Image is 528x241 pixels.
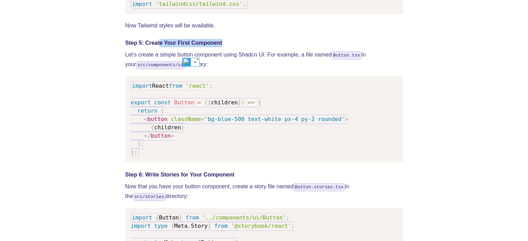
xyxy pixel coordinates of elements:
span: export [131,99,151,106]
span: Meta [174,223,188,229]
span: Button [159,214,179,221]
span: " [341,116,345,122]
p: Now Tailwind styles will be available. [125,21,403,31]
span: import [132,214,152,221]
span: from [169,83,182,89]
span: 'react' [186,83,209,89]
span: bg-blue-500 text-white px-4 py-2 rounded [208,116,341,122]
span: className [171,116,201,122]
span: } [181,124,184,131]
span: Button [174,99,194,106]
span: < [144,116,148,122]
span: ; [286,214,290,221]
span: ; [209,83,212,89]
span: '@storybook/react' [231,223,291,229]
span: { [258,99,261,106]
span: Story [191,223,208,229]
span: { [171,223,174,229]
span: React [152,83,169,89]
span: type [154,223,168,229]
span: const [154,99,171,106]
span: " [204,116,208,122]
span: return [137,107,158,114]
span: { [208,99,211,106]
span: { [156,214,159,221]
p: Now that you have your button component, create a story file named in the directory: [125,182,403,201]
code: Button.tsx [332,51,361,59]
span: ) [241,99,244,106]
span: => [248,99,254,106]
span: = [198,99,201,106]
span: import [132,1,152,7]
h4: Step 5: Create Your First Component [125,39,403,47]
span: '../components/ui/Button' [202,214,286,221]
code: Button.stories.tsx [293,183,345,191]
code: src/stories [133,193,166,201]
h4: Step 6: Write Stories for Your Component [125,171,403,179]
span: ; [141,141,144,147]
span: children [211,99,238,106]
span: button [151,132,171,139]
span: > [171,132,174,139]
span: ; [134,149,137,156]
span: ( [161,107,164,114]
span: = [201,116,204,122]
span: children [154,124,181,131]
span: button [148,116,168,122]
span: import [131,223,151,229]
span: } [131,149,134,156]
span: ; [291,223,295,229]
span: } [238,99,241,106]
span: { [151,124,154,131]
span: </ [144,132,151,139]
span: } [208,223,211,229]
span: from [186,214,199,221]
span: ) [137,141,141,147]
span: from [214,223,228,229]
span: ( [204,99,208,106]
span: 'tailwindcss/tailwind.css' [156,1,242,7]
span: ; [242,1,246,7]
code: src/components/ui [136,61,185,69]
span: } [179,214,182,221]
p: Let's create a simple button component using Shadcn UI. For example, a file named in your directory: [125,50,403,69]
span: > [345,116,348,122]
span: import [132,83,152,89]
span: , [187,223,191,229]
